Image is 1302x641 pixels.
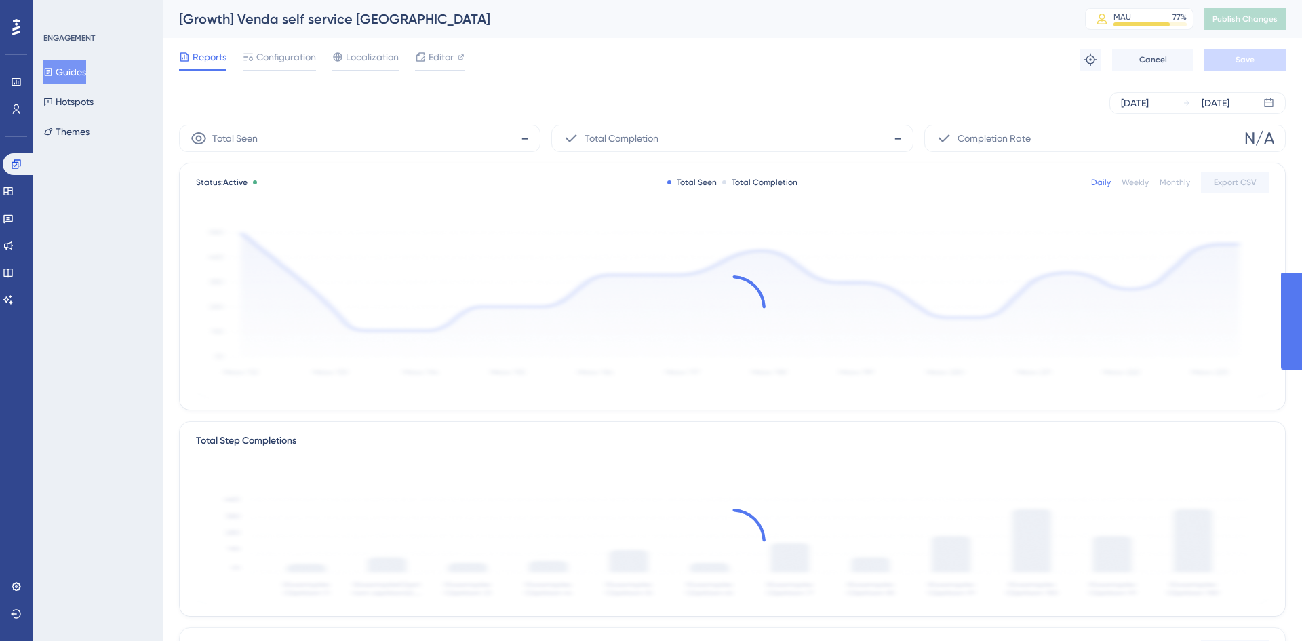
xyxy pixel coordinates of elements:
[521,128,529,149] span: -
[722,177,797,188] div: Total Completion
[196,177,248,188] span: Status:
[346,49,399,65] span: Localization
[196,433,296,449] div: Total Step Completions
[585,130,658,147] span: Total Completion
[1212,14,1278,24] span: Publish Changes
[193,49,226,65] span: Reports
[43,33,95,43] div: ENGAGEMENT
[179,9,1051,28] div: [Growth] Venda self service [GEOGRAPHIC_DATA]
[1204,49,1286,71] button: Save
[429,49,454,65] span: Editor
[1172,12,1187,22] div: 77 %
[1112,49,1193,71] button: Cancel
[1244,128,1274,149] span: N/A
[1121,95,1149,111] div: [DATE]
[958,130,1031,147] span: Completion Rate
[1201,172,1269,193] button: Export CSV
[667,177,717,188] div: Total Seen
[1236,54,1255,65] span: Save
[1091,177,1111,188] div: Daily
[43,119,90,144] button: Themes
[1139,54,1167,65] span: Cancel
[1113,12,1131,22] div: MAU
[894,128,902,149] span: -
[1204,8,1286,30] button: Publish Changes
[223,178,248,187] span: Active
[1214,177,1257,188] span: Export CSV
[1122,177,1149,188] div: Weekly
[256,49,316,65] span: Configuration
[43,60,86,84] button: Guides
[212,130,258,147] span: Total Seen
[1202,95,1229,111] div: [DATE]
[1160,177,1190,188] div: Monthly
[43,90,94,114] button: Hotspots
